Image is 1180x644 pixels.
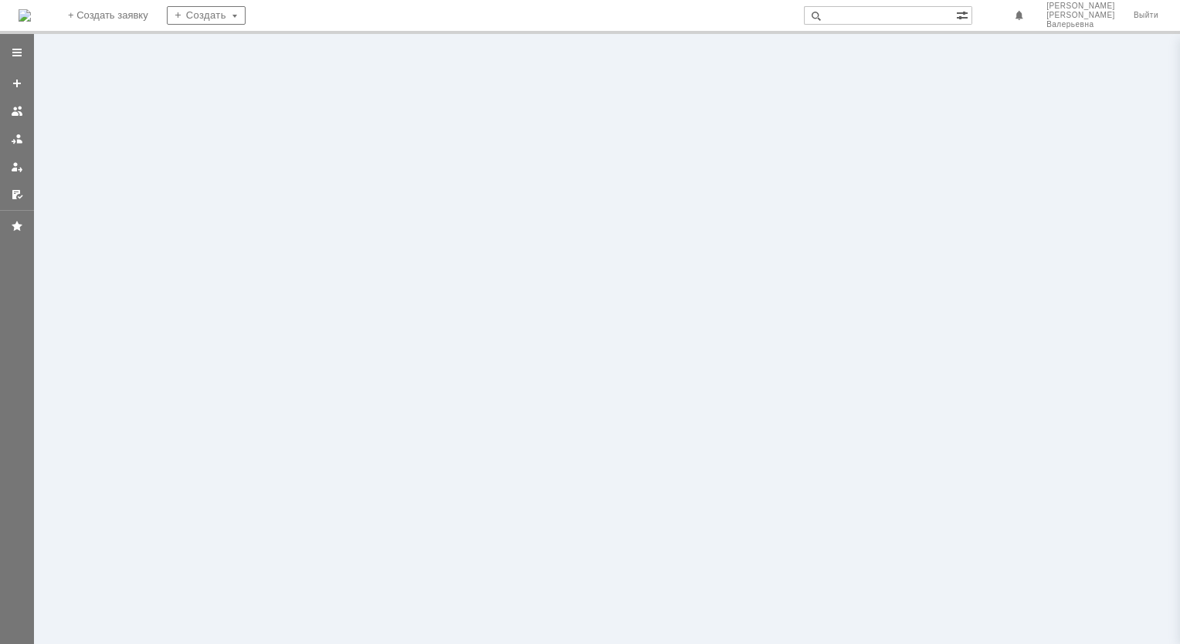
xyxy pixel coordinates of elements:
[1046,2,1115,11] span: [PERSON_NAME]
[5,154,29,179] a: Мои заявки
[5,127,29,151] a: Заявки в моей ответственности
[19,9,31,22] img: logo
[5,71,29,96] a: Создать заявку
[1046,20,1115,29] span: Валерьевна
[1046,11,1115,20] span: [PERSON_NAME]
[19,9,31,22] a: Перейти на домашнюю страницу
[956,7,971,22] span: Расширенный поиск
[5,182,29,207] a: Мои согласования
[167,6,246,25] div: Создать
[5,99,29,124] a: Заявки на командах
